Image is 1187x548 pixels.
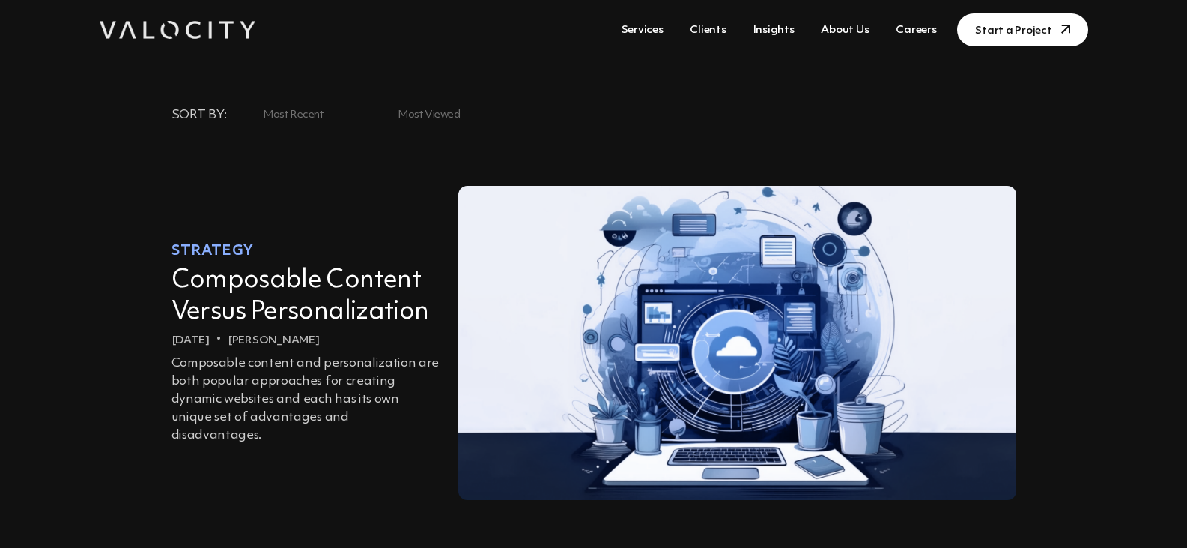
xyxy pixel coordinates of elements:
a: Composable Content Versus Personalization [171,268,429,325]
a: Careers [890,16,942,44]
div: [PERSON_NAME] [228,334,320,349]
a: Services [616,16,670,44]
img: Valocity Digital [100,21,255,39]
a: About Us [815,16,875,44]
div: [DATE] [171,334,210,349]
a: Insights [747,16,801,44]
div: Sort By: [171,107,228,123]
div: Composable content and personalization are both popular approaches for creating dynamic websites ... [171,355,441,445]
span: Most Viewed [398,109,478,121]
a: Start a Project [957,13,1087,46]
span: Strategy [171,244,254,259]
a: Clients [684,16,732,44]
span: Most Recent [263,109,341,121]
